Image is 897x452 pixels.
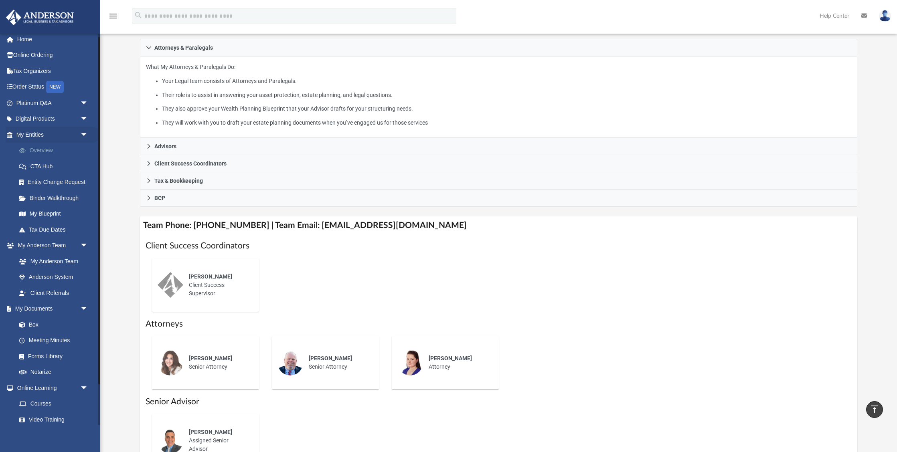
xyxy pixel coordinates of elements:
span: arrow_drop_down [80,127,96,143]
span: Attorneys & Paralegals [154,45,213,50]
a: Box [11,317,92,333]
a: BCP [140,190,857,207]
a: Online Learningarrow_drop_down [6,380,96,396]
span: BCP [154,195,165,201]
li: Your Legal team consists of Attorneys and Paralegals. [162,76,851,86]
span: Advisors [154,143,176,149]
p: What My Attorneys & Paralegals Do: [146,62,851,127]
li: Their role is to assist in answering your asset protection, estate planning, and legal questions. [162,90,851,100]
span: Client Success Coordinators [154,161,227,166]
img: User Pic [879,10,891,22]
h1: Senior Advisor [146,396,851,408]
span: Tax & Bookkeeping [154,178,203,184]
a: Binder Walkthrough [11,190,100,206]
a: Advisors [140,138,857,155]
div: Client Success Supervisor [183,267,253,303]
a: My Entitiesarrow_drop_down [6,127,100,143]
a: vertical_align_top [866,401,883,418]
a: Entity Change Request [11,174,100,190]
a: Forms Library [11,348,92,364]
a: Order StatusNEW [6,79,100,95]
div: Attorneys & Paralegals [140,56,857,138]
a: Courses [11,396,96,412]
span: [PERSON_NAME] [189,355,232,361]
h4: Team Phone: [PHONE_NUMBER] | Team Email: [EMAIL_ADDRESS][DOMAIN_NAME] [140,216,857,234]
div: Senior Attorney [183,349,253,377]
span: arrow_drop_down [80,301,96,317]
a: Overview [11,143,100,159]
span: arrow_drop_down [80,95,96,111]
img: thumbnail [158,272,183,298]
a: My Anderson Teamarrow_drop_down [6,238,96,254]
span: [PERSON_NAME] [429,355,472,361]
a: Attorneys & Paralegals [140,39,857,56]
a: Meeting Minutes [11,333,96,349]
span: [PERSON_NAME] [309,355,352,361]
img: thumbnail [397,350,423,375]
img: Anderson Advisors Platinum Portal [4,10,76,25]
span: arrow_drop_down [80,111,96,127]
span: arrow_drop_down [80,238,96,254]
div: Senior Attorney [303,349,373,377]
a: Platinum Q&Aarrow_drop_down [6,95,100,111]
h1: Attorneys [146,318,851,330]
a: Digital Productsarrow_drop_down [6,111,100,127]
a: Tax & Bookkeeping [140,172,857,190]
a: menu [108,15,118,21]
a: Home [6,31,100,47]
i: menu [108,11,118,21]
div: NEW [46,81,64,93]
a: Online Ordering [6,47,100,63]
a: Notarize [11,364,96,380]
a: My Documentsarrow_drop_down [6,301,96,317]
a: Client Success Coordinators [140,155,857,172]
a: My Blueprint [11,206,96,222]
img: thumbnail [158,350,183,375]
h1: Client Success Coordinators [146,240,851,252]
span: [PERSON_NAME] [189,429,232,435]
i: vertical_align_top [870,404,879,414]
div: Attorney [423,349,493,377]
a: Tax Organizers [6,63,100,79]
img: thumbnail [277,350,303,375]
a: My Anderson Team [11,253,92,269]
li: They also approve your Wealth Planning Blueprint that your Advisor drafts for your structuring ne... [162,104,851,114]
a: Tax Due Dates [11,222,100,238]
a: Video Training [11,412,92,428]
span: arrow_drop_down [80,380,96,396]
i: search [134,11,143,20]
a: Anderson System [11,269,96,285]
a: CTA Hub [11,158,100,174]
a: Client Referrals [11,285,96,301]
li: They will work with you to draft your estate planning documents when you’ve engaged us for those ... [162,118,851,128]
span: [PERSON_NAME] [189,273,232,280]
